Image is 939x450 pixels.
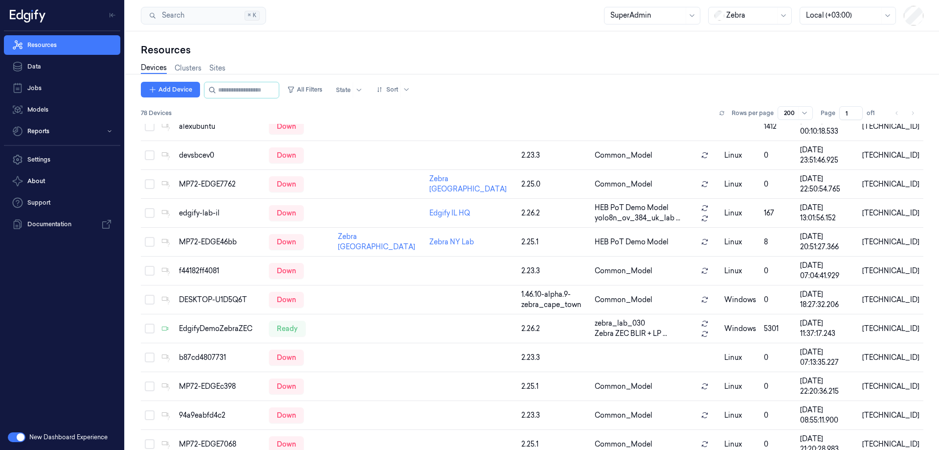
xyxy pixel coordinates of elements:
div: down [269,407,304,423]
div: MP72-EDGE46bb [179,237,261,247]
p: linux [724,266,756,276]
span: Common_Model [595,179,652,189]
div: MP72-EDGE7762 [179,179,261,189]
button: Toggle Navigation [105,7,120,23]
a: Zebra NY Lab [429,237,474,246]
div: 167 [764,208,792,218]
div: [DATE] 00:10:18.533 [800,116,854,137]
button: Add Device [141,82,200,97]
a: Clusters [175,63,201,73]
p: linux [724,439,756,450]
a: Data [4,57,120,76]
span: zebra_lab_030 [595,318,645,329]
nav: pagination [890,106,919,120]
div: down [269,263,304,279]
div: 0 [764,150,792,161]
div: 2.25.1 [521,381,587,392]
div: 0 [764,266,792,276]
p: linux [724,353,756,363]
span: Common_Model [595,266,652,276]
div: [TECHNICAL_ID] [862,150,919,161]
div: [TECHNICAL_ID] [862,179,919,189]
button: About [4,171,120,191]
a: Models [4,100,120,119]
div: ready [269,321,306,336]
div: [DATE] 22:20:36.215 [800,376,854,397]
div: down [269,234,304,250]
div: 0 [764,439,792,450]
span: Search [158,10,184,21]
div: [DATE] 20:51:27.366 [800,232,854,252]
div: down [269,379,304,394]
div: 0 [764,410,792,421]
div: [TECHNICAL_ID] [862,381,919,392]
div: 1412 [764,121,792,132]
p: windows [724,324,756,334]
div: [TECHNICAL_ID] [862,324,919,334]
span: 78 Devices [141,109,172,118]
p: Rows per page [732,109,774,118]
div: [TECHNICAL_ID] [862,439,919,450]
div: [TECHNICAL_ID] [862,237,919,247]
div: [TECHNICAL_ID] [862,353,919,363]
div: alexubuntu [179,121,261,132]
div: f44182ff4081 [179,266,261,276]
div: MP72-EDGEc398 [179,381,261,392]
div: [DATE] 22:50:54.765 [800,174,854,194]
button: Select row [145,353,155,362]
div: 2.25.1 [521,439,587,450]
div: down [269,147,304,163]
div: 2.23.3 [521,410,587,421]
a: Sites [209,63,225,73]
button: Select row [145,295,155,305]
span: HEB PoT Demo Model [595,237,669,247]
div: 0 [764,381,792,392]
div: [DATE] 23:51:46.925 [800,145,854,166]
div: 94a9eabfd4c2 [179,410,261,421]
button: Select row [145,439,155,449]
p: linux [724,179,756,189]
div: [DATE] 08:55:11.900 [800,405,854,426]
div: [DATE] 13:01:56.152 [800,203,854,223]
div: [TECHNICAL_ID] [862,121,919,132]
span: Common_Model [595,410,652,421]
div: 2.26.2 [521,208,587,218]
div: 8 [764,237,792,247]
div: 1.46.10-alpha.9-zebra_cape_town [521,289,587,310]
button: Select row [145,179,155,189]
p: linux [724,381,756,392]
div: 0 [764,295,792,305]
button: Select row [145,266,155,276]
a: Edgify IL HQ [429,209,470,217]
div: down [269,292,304,308]
div: edgify-lab-il [179,208,261,218]
div: down [269,350,304,365]
div: [TECHNICAL_ID] [862,295,919,305]
div: [DATE] 11:37:17.243 [800,318,854,339]
div: 2.25.0 [521,179,587,189]
button: Select row [145,237,155,247]
button: Select row [145,121,155,131]
div: DESKTOP-U1D5Q6T [179,295,261,305]
div: 5301 [764,324,792,334]
div: Resources [141,43,923,57]
span: Common_Model [595,381,652,392]
span: Common_Model [595,150,652,161]
div: 2.26.2 [521,324,587,334]
div: [DATE] 07:04:41.929 [800,261,854,281]
button: Select row [145,410,155,420]
span: HEB PoT Demo Model [595,203,669,213]
div: 2.23.3 [521,266,587,276]
div: 2.25.1 [521,237,587,247]
div: [TECHNICAL_ID] [862,208,919,218]
a: Zebra [GEOGRAPHIC_DATA] [429,174,507,193]
div: 0 [764,353,792,363]
p: linux [724,410,756,421]
button: Select row [145,324,155,333]
button: All Filters [283,82,326,97]
button: Select row [145,150,155,160]
div: [TECHNICAL_ID] [862,410,919,421]
div: b87cd4807731 [179,353,261,363]
a: Settings [4,150,120,169]
p: linux [724,208,756,218]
